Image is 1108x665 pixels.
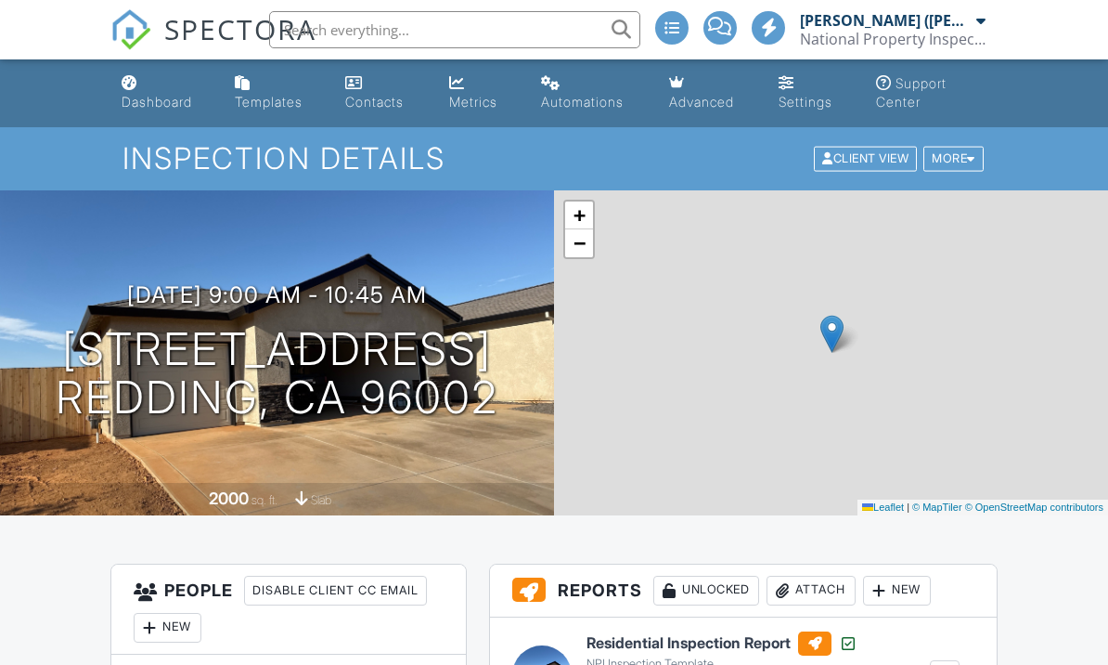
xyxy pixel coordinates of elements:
div: Attach [767,576,856,606]
a: Dashboard [114,67,213,120]
a: Support Center [869,67,994,120]
div: National Property Inspections [800,30,986,48]
h6: Residential Inspection Report [586,632,857,656]
span: SPECTORA [164,9,316,48]
a: SPECTORA [110,25,316,64]
div: Advanced [669,94,734,110]
div: Client View [814,147,917,172]
a: Zoom in [565,202,593,229]
div: Unlocked [653,576,759,606]
span: slab [311,493,331,507]
div: New [863,576,931,606]
a: Settings [771,67,854,120]
a: © OpenStreetMap contributors [965,502,1103,513]
a: © MapTiler [912,502,962,513]
div: Templates [235,94,303,110]
div: More [923,147,984,172]
a: Templates [227,67,323,120]
div: Support Center [876,75,947,110]
div: Automations [541,94,624,110]
h3: People [111,565,466,655]
h3: [DATE] 9:00 am - 10:45 am [127,282,427,307]
img: The Best Home Inspection Software - Spectora [110,9,151,50]
input: Search everything... [269,11,640,48]
a: Metrics [442,67,519,120]
div: Dashboard [122,94,192,110]
span: + [573,203,586,227]
a: Leaflet [862,502,904,513]
div: New [134,613,201,643]
div: Contacts [345,94,404,110]
div: [PERSON_NAME] ([PERSON_NAME] [800,11,972,30]
a: Automations (Advanced) [534,67,647,120]
a: Contacts [338,67,427,120]
img: Marker [820,315,844,353]
h1: Inspection Details [122,142,986,175]
a: Zoom out [565,229,593,257]
span: − [573,231,586,254]
h3: Reports [490,565,996,618]
h1: [STREET_ADDRESS] redding, ca 96002 [56,325,498,424]
a: Advanced [662,67,756,120]
div: 2000 [209,489,249,508]
div: Disable Client CC Email [244,576,427,606]
div: Metrics [449,94,497,110]
span: | [907,502,909,513]
a: Client View [812,150,921,164]
div: Settings [779,94,832,110]
span: sq. ft. [251,493,277,507]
